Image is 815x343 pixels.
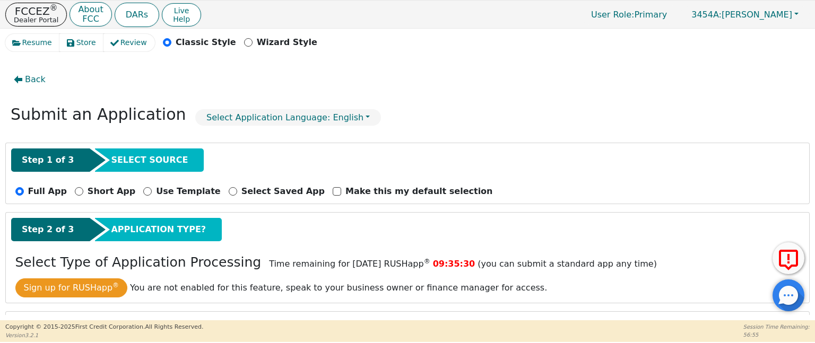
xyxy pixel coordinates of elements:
[5,67,54,92] button: Back
[5,331,203,339] p: Version 3.2.1
[11,105,186,124] h2: Submit an Application
[162,3,201,27] button: LiveHelp
[78,5,103,14] p: About
[14,16,58,23] p: Dealer Portal
[15,254,262,270] h3: Select Type of Application Processing
[88,185,135,198] p: Short App
[103,34,155,51] button: Review
[120,37,147,48] span: Review
[130,283,547,293] span: You are not enabled for this feature, speak to your business owner or finance manager for access.
[25,73,46,86] span: Back
[14,6,58,16] p: FCCEZ
[78,15,103,23] p: FCC
[5,3,67,27] button: FCCEZ®Dealer Portal
[76,37,96,48] span: Store
[773,242,804,274] button: Report Error to FCC
[680,6,810,23] button: 3454A:[PERSON_NAME]
[424,258,430,265] sup: ®
[24,283,119,293] span: Sign up for RUSHapp
[59,34,104,51] button: Store
[580,4,678,25] p: Primary
[5,34,60,51] button: Resume
[743,331,810,339] p: 56:55
[580,4,678,25] a: User Role:Primary
[478,259,657,269] span: (you can submit a standard app any time)
[176,36,236,49] p: Classic Style
[70,2,111,27] button: AboutFCC
[28,185,67,198] p: Full App
[111,154,188,166] span: SELECT SOURCE
[691,10,722,20] span: 3454A:
[743,323,810,331] p: Session Time Remaining:
[5,323,203,332] p: Copyright © 2015- 2025 First Credit Corporation.
[173,6,190,15] span: Live
[115,3,159,27] button: DARs
[257,36,317,49] p: Wizard Style
[22,37,52,48] span: Resume
[156,185,220,198] p: Use Template
[112,282,119,289] sup: ®
[345,185,493,198] p: Make this my default selection
[22,154,74,166] span: Step 1 of 3
[241,185,325,198] p: Select Saved App
[269,259,430,269] span: Time remaining for [DATE] RUSHapp
[145,323,203,330] span: All Rights Reserved.
[22,223,74,236] span: Step 2 of 3
[173,15,190,23] span: Help
[591,10,634,20] span: User Role :
[15,278,128,297] button: Sign up for RUSHapp®
[50,3,58,13] sup: ®
[691,10,792,20] span: [PERSON_NAME]
[111,223,206,236] span: APPLICATION TYPE?
[195,109,381,126] button: Select Application Language: English
[433,259,475,269] span: 09:35:30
